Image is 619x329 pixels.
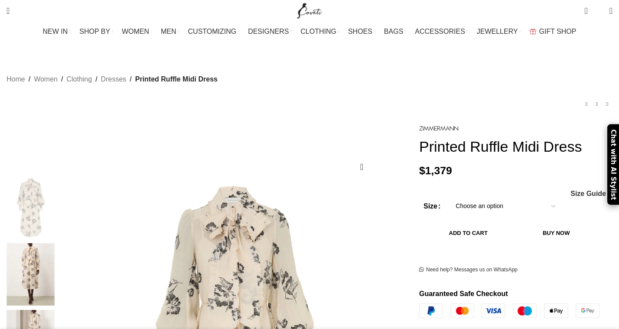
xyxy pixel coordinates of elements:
span: ACCESSORIES [415,27,465,36]
a: Next product [602,99,612,109]
span: JEWELLERY [477,27,518,36]
a: Search [2,2,14,20]
nav: Breadcrumb [7,74,218,85]
h1: Printed Ruffle Midi Dress [419,138,612,156]
a: JEWELLERY [477,23,521,40]
img: Zimmermann [419,126,458,131]
a: MEN [161,23,179,40]
span: NEW IN [43,27,68,36]
img: Zimmermann dresses [4,243,57,306]
img: guaranteed-safe-checkout-bordered.j [419,303,599,318]
span: WOMEN [122,27,149,36]
span: GIFT SHOP [539,27,577,36]
a: SHOES [348,23,375,40]
a: SHOP BY [79,23,113,40]
a: BAGS [384,23,406,40]
span: SHOP BY [79,27,110,36]
img: GiftBag [530,29,536,34]
a: Need help? Messages us on WhatsApp [419,267,518,274]
span: SHOES [348,27,372,36]
span: 0 [585,4,592,11]
a: WOMEN [122,23,152,40]
button: Buy now [517,224,595,242]
div: Main navigation [2,23,617,40]
span: CLOTHING [300,27,336,36]
a: CLOTHING [300,23,339,40]
a: CUSTOMIZING [188,23,240,40]
a: GIFT SHOP [530,23,577,40]
a: NEW IN [43,23,71,40]
a: Size Guide [570,190,606,197]
a: Previous product [581,99,592,109]
span: MEN [161,27,176,36]
label: Size [424,201,440,212]
bdi: 1,379 [419,165,452,176]
a: Site logo [295,7,324,14]
a: Women [34,74,58,85]
strong: Guaranteed Safe Checkout [419,290,508,297]
button: Add to cart [424,224,513,242]
a: Home [7,74,25,85]
span: DESIGNERS [248,27,289,36]
img: Zimmermann dress [4,176,57,239]
span: 0 [596,9,603,15]
a: 0 [580,2,592,20]
span: $ [419,165,425,176]
a: Clothing [66,74,92,85]
span: BAGS [384,27,403,36]
a: Dresses [101,74,127,85]
span: CUSTOMIZING [188,27,237,36]
a: DESIGNERS [248,23,292,40]
span: Printed Ruffle Midi Dress [135,74,218,85]
div: My Wishlist [594,2,603,20]
a: ACCESSORIES [415,23,468,40]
